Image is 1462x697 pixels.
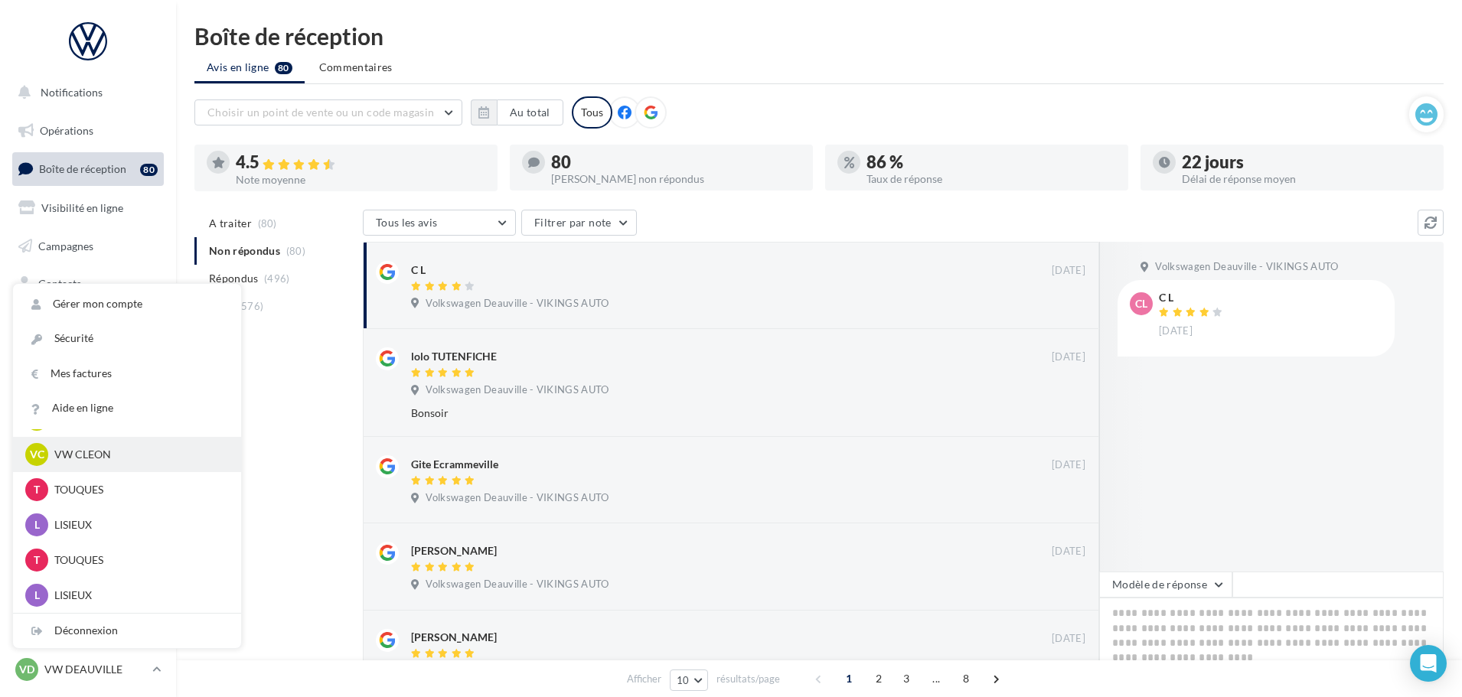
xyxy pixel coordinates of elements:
a: Médiathèque [9,306,167,338]
span: 1 [837,666,861,691]
span: résultats/page [716,672,780,686]
span: Afficher [627,672,661,686]
a: VD VW DEAUVILLE [12,655,164,684]
span: Notifications [41,86,103,99]
span: (80) [258,217,277,230]
span: Volkswagen Deauville - VIKINGS AUTO [426,383,609,397]
a: Gérer mon compte [13,287,241,321]
p: LISIEUX [54,517,223,533]
span: Visibilité en ligne [41,201,123,214]
span: Volkswagen Deauville - VIKINGS AUTO [1155,260,1338,274]
div: lolo TUTENFICHE [411,349,497,364]
a: Calendrier [9,344,167,376]
span: Boîte de réception [39,162,126,175]
span: CL [1135,296,1147,311]
button: Au total [497,99,563,125]
span: Tous les avis [376,216,438,229]
a: PLV et print personnalisable [9,382,167,427]
span: Contacts [38,277,81,290]
button: Filtrer par note [521,210,637,236]
span: [DATE] [1159,324,1193,338]
a: Boîte de réception80 [9,152,167,185]
span: Opérations [40,124,93,137]
span: 2 [866,666,891,691]
span: 8 [954,666,978,691]
span: VD [19,662,34,677]
span: Choisir un point de vente ou un code magasin [207,106,434,119]
button: Au total [471,99,563,125]
a: Sécurité [13,321,241,356]
button: Modèle de réponse [1099,572,1232,598]
div: Gite Ecrammeville [411,457,498,472]
span: L [34,588,40,603]
div: [PERSON_NAME] non répondus [551,174,801,184]
span: Volkswagen Deauville - VIKINGS AUTO [426,578,609,591]
span: ... [924,666,948,691]
a: Aide en ligne [13,391,241,425]
a: Contacts [9,268,167,300]
div: Taux de réponse [866,174,1116,184]
div: 80 [551,154,801,171]
a: Visibilité en ligne [9,192,167,224]
div: 80 [140,164,158,176]
a: Campagnes [9,230,167,262]
span: Volkswagen Deauville - VIKINGS AUTO [426,297,609,311]
span: (576) [238,300,264,312]
div: [PERSON_NAME] [411,543,497,559]
span: L [34,517,40,533]
a: Opérations [9,115,167,147]
span: T [34,552,40,568]
div: 4.5 [236,154,485,171]
button: Notifications [9,77,161,109]
div: C L [411,262,426,278]
div: 86 % [866,154,1116,171]
div: Délai de réponse moyen [1182,174,1431,184]
button: 10 [670,669,709,691]
span: [DATE] [1052,350,1085,364]
span: Volkswagen Deauville - VIKINGS AUTO [426,491,609,505]
span: [DATE] [1052,264,1085,278]
a: Mes factures [13,357,241,391]
div: C L [1159,292,1226,303]
div: Open Intercom Messenger [1410,645,1447,682]
span: Répondus [209,271,259,286]
p: TOUQUES [54,552,223,568]
p: LISIEUX [54,588,223,603]
span: Commentaires [319,60,393,75]
p: TOUQUES [54,482,223,497]
div: [PERSON_NAME] [411,630,497,645]
div: Bonsoir [411,405,986,421]
div: Note moyenne [236,174,485,185]
button: Choisir un point de vente ou un code magasin [194,99,462,125]
span: [DATE] [1052,458,1085,472]
span: 3 [894,666,919,691]
div: Boîte de réception [194,24,1444,47]
div: 22 jours [1182,154,1431,171]
span: [DATE] [1052,632,1085,646]
span: 10 [677,674,690,686]
p: VW CLEON [54,447,223,462]
a: Campagnes DataOnDemand [9,433,167,478]
div: Tous [572,96,612,129]
div: Déconnexion [13,614,241,648]
span: VC [30,447,44,462]
span: [DATE] [1052,545,1085,559]
span: Campagnes [38,239,93,252]
span: (496) [264,272,290,285]
p: VW DEAUVILLE [44,662,146,677]
span: A traiter [209,216,252,231]
button: Tous les avis [363,210,516,236]
span: T [34,482,40,497]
